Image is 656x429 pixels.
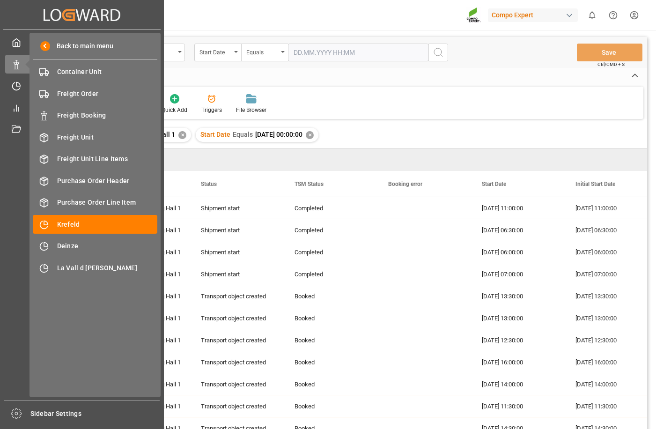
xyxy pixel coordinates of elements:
[428,44,448,61] button: search button
[57,220,158,229] span: Krefeld
[295,181,324,187] span: TSM Status
[295,308,366,329] div: Booked
[201,330,272,351] div: Transport object created
[57,154,158,164] span: Freight Unit Line Items
[107,352,178,373] div: Bulk Material Loading Hall 1
[201,286,272,307] div: Transport object created
[201,264,272,285] div: Shipment start
[33,128,157,146] a: Freight Unit
[295,330,366,351] div: Booked
[57,198,158,207] span: Purchase Order Line Item
[295,242,366,263] div: Completed
[471,263,564,285] div: [DATE] 07:00:00
[201,352,272,373] div: Transport object created
[178,131,186,139] div: ✕
[57,111,158,120] span: Freight Booking
[201,374,272,395] div: Transport object created
[107,242,178,263] div: Bulk Material Loading Hall 1
[57,89,158,99] span: Freight Order
[5,120,159,139] a: Document Management
[471,219,564,241] div: [DATE] 06:30:00
[471,373,564,395] div: [DATE] 14:00:00
[582,5,603,26] button: show 0 new notifications
[255,131,302,138] span: [DATE] 00:00:00
[30,409,160,419] span: Sidebar Settings
[577,44,642,61] button: Save
[471,351,564,373] div: [DATE] 16:00:00
[33,171,157,190] a: Purchase Order Header
[199,46,231,57] div: Start Date
[107,308,178,329] div: Bulk Material Loading Hall 1
[471,241,564,263] div: [DATE] 06:00:00
[107,286,178,307] div: Bulk Material Loading Hall 1
[236,106,266,114] div: File Browser
[33,259,157,277] a: La Vall d [PERSON_NAME]
[5,98,159,117] a: My Reports
[201,181,217,187] span: Status
[33,237,157,255] a: Deinze
[57,241,158,251] span: Deinze
[466,7,481,23] img: Screenshot%202023-09-29%20at%2010.02.21.png_1712312052.png
[488,6,582,24] button: Compo Expert
[201,198,272,219] div: Shipment start
[241,44,288,61] button: open menu
[575,181,615,187] span: Initial Start Date
[107,396,178,417] div: Bulk Material Loading Hall 1
[603,5,624,26] button: Help Center
[107,198,178,219] div: Bulk Material Loading Hall 1
[488,8,578,22] div: Compo Expert
[471,307,564,329] div: [DATE] 13:00:00
[471,285,564,307] div: [DATE] 13:30:00
[33,215,157,233] a: Krefeld
[201,396,272,417] div: Transport object created
[57,263,158,273] span: La Vall d [PERSON_NAME]
[295,396,366,417] div: Booked
[200,131,230,138] span: Start Date
[597,61,625,68] span: Ctrl/CMD + S
[201,220,272,241] div: Shipment start
[50,41,113,51] span: Back to main menu
[471,197,564,219] div: [DATE] 11:00:00
[482,181,506,187] span: Start Date
[33,106,157,125] a: Freight Booking
[5,77,159,95] a: Timeslot Management
[295,286,366,307] div: Booked
[57,67,158,77] span: Container Unit
[194,44,241,61] button: open menu
[295,352,366,373] div: Booked
[57,133,158,142] span: Freight Unit
[471,329,564,351] div: [DATE] 12:30:00
[107,220,178,241] div: Bulk Material Loading Hall 1
[295,220,366,241] div: Completed
[295,264,366,285] div: Completed
[471,395,564,417] div: [DATE] 11:30:00
[57,176,158,186] span: Purchase Order Header
[233,131,253,138] span: Equals
[107,330,178,351] div: Bulk Material Loading Hall 1
[33,84,157,103] a: Freight Order
[295,198,366,219] div: Completed
[288,44,428,61] input: DD.MM.YYYY HH:MM
[246,46,278,57] div: Equals
[388,181,422,187] span: Booking error
[201,242,272,263] div: Shipment start
[201,106,222,114] div: Triggers
[295,374,366,395] div: Booked
[33,150,157,168] a: Freight Unit Line Items
[107,374,178,395] div: Bulk Material Loading Hall 1
[33,193,157,212] a: Purchase Order Line Item
[201,308,272,329] div: Transport object created
[306,131,314,139] div: ✕
[5,33,159,52] a: My Cockpit
[33,63,157,81] a: Container Unit
[162,106,187,114] div: Quick Add
[107,264,178,285] div: Bulk Material Loading Hall 1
